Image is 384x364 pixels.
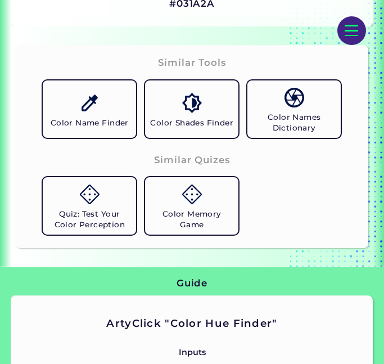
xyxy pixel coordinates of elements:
h5: Color Name Finder [51,118,129,128]
h3: Similar Quizes [154,154,231,167]
h5: Quiz: Test Your Color Perception [47,209,132,230]
a: Quiz: Test Your Color Perception [38,173,141,239]
a: Color Memory Game [141,173,243,239]
a: Color Names Dictionary [243,76,345,142]
h5: Color Shades Finder [150,118,233,128]
p: Inputs [29,345,354,359]
h5: Color Names Dictionary [252,112,336,133]
img: icon_color_names_dictionary.svg [284,88,304,107]
h3: Guide [177,277,207,290]
h3: Similar Tools [158,56,227,70]
img: icon_game.svg [182,185,202,204]
h2: ArtyClick "Color Hue Finder" [29,316,354,331]
a: Color Shades Finder [141,76,243,142]
img: icon_color_name_finder.svg [80,93,100,113]
img: icon_color_shades.svg [182,93,202,113]
a: Color Name Finder [38,76,141,142]
h5: Color Memory Game [150,209,234,230]
img: icon_game.svg [80,185,100,204]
